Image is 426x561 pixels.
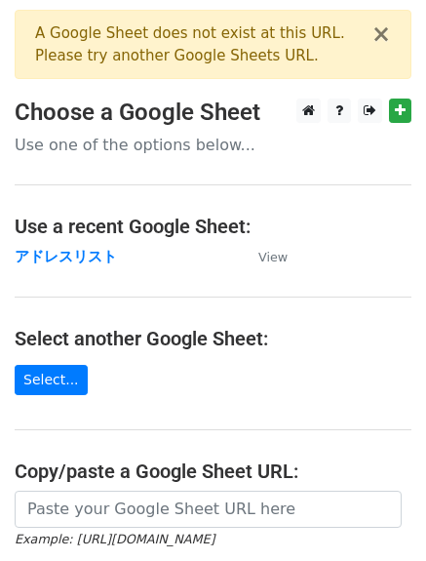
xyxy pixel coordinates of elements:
[15,99,411,127] h3: Choose a Google Sheet
[15,532,214,546] small: Example: [URL][DOMAIN_NAME]
[15,365,88,395] a: Select...
[258,250,288,264] small: View
[371,22,391,46] button: ×
[15,248,117,265] a: アドレスリスト
[15,327,411,350] h4: Select another Google Sheet:
[15,491,402,528] input: Paste your Google Sheet URL here
[15,460,411,483] h4: Copy/paste a Google Sheet URL:
[15,215,411,238] h4: Use a recent Google Sheet:
[15,135,411,155] p: Use one of the options below...
[239,248,288,265] a: View
[35,22,371,66] div: A Google Sheet does not exist at this URL. Please try another Google Sheets URL.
